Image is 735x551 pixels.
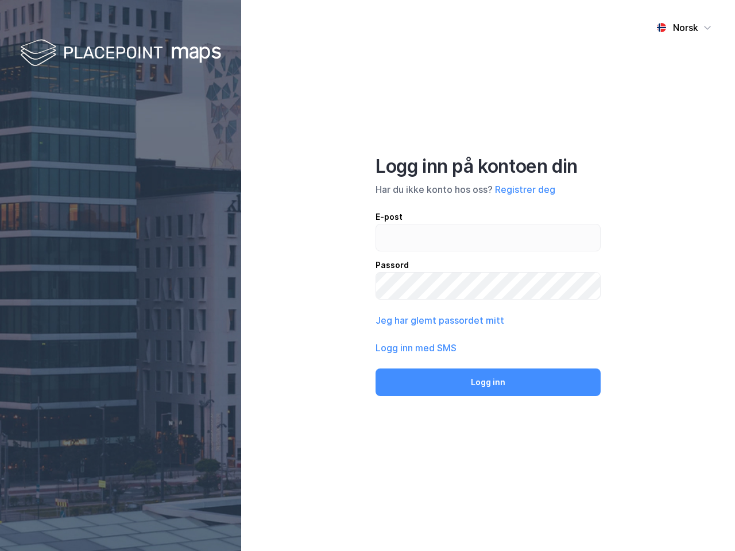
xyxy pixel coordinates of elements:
button: Logg inn [376,368,601,396]
div: Har du ikke konto hos oss? [376,183,601,196]
div: E-post [376,210,601,224]
div: Norsk [673,21,698,34]
button: Jeg har glemt passordet mitt [376,313,504,327]
button: Logg inn med SMS [376,341,457,355]
div: Logg inn på kontoen din [376,155,601,178]
img: logo-white.f07954bde2210d2a523dddb988cd2aa7.svg [20,37,221,71]
button: Registrer deg [495,183,555,196]
div: Passord [376,258,601,272]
